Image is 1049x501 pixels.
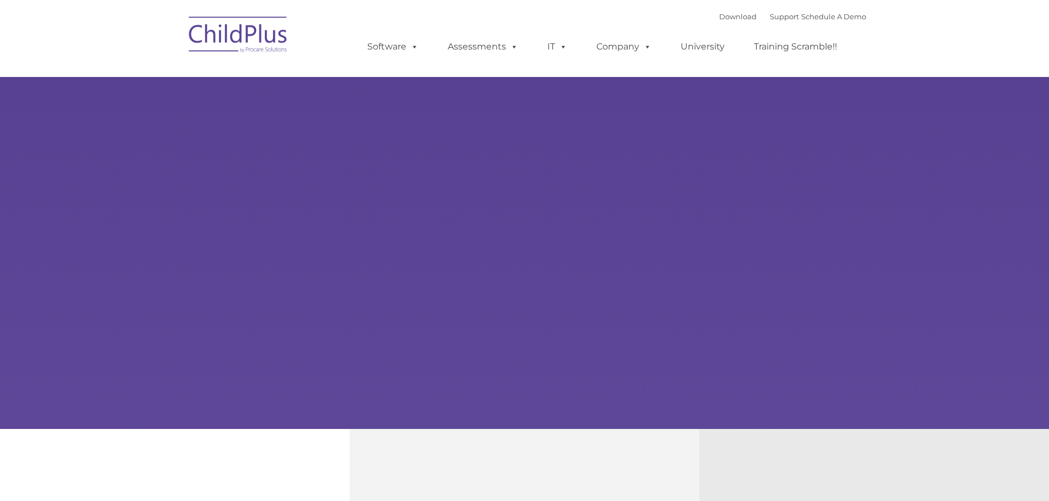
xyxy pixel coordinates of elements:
[743,36,848,58] a: Training Scramble!!
[670,36,736,58] a: University
[801,12,866,21] a: Schedule A Demo
[356,36,430,58] a: Software
[719,12,757,21] a: Download
[183,9,293,64] img: ChildPlus by Procare Solutions
[770,12,799,21] a: Support
[437,36,529,58] a: Assessments
[719,12,866,21] font: |
[536,36,578,58] a: IT
[585,36,662,58] a: Company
